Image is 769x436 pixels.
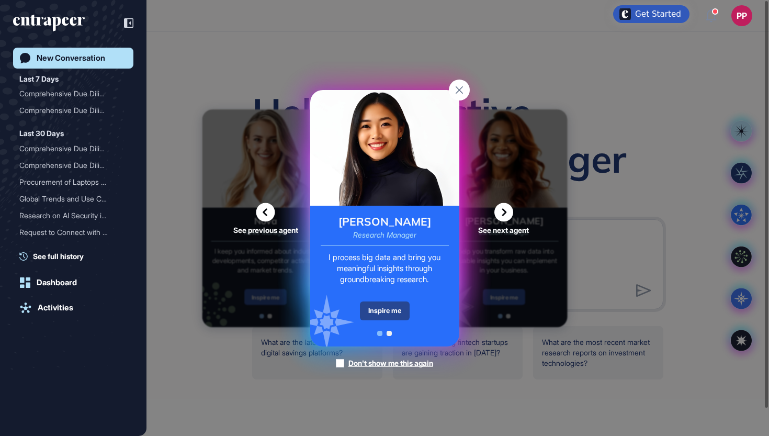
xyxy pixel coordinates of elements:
[310,90,459,206] img: reese-card.png
[19,85,127,102] div: Comprehensive Due Diligence and Competitor Intelligence Report for WeFarm: Market Insights and St...
[19,191,127,207] div: Global Trends and Use Cases of 3D Body Scanning in Retail: Focus on Uniqlo and Potential for Boyn...
[19,224,127,241] div: Request to Connect with Reese
[19,140,119,157] div: Comprehensive Due Diligen...
[13,297,133,318] a: Activities
[19,241,127,258] div: Request to Connect with Reese
[19,224,119,241] div: Request to Connect with R...
[19,157,119,174] div: Comprehensive Due Diligen...
[19,85,119,102] div: Comprehensive Due Diligen...
[233,226,298,233] span: See previous agent
[13,15,85,31] div: entrapeer-logo
[38,303,73,312] div: Activities
[33,251,84,262] span: See full history
[13,272,133,293] a: Dashboard
[19,102,119,119] div: Comprehensive Due Diligen...
[37,278,77,287] div: Dashboard
[19,157,127,174] div: Comprehensive Due Diligence Report for Healysense in AI-Driven Hybrid Solutions
[19,191,119,207] div: Global Trends and Use Cas...
[635,9,681,19] div: Get Started
[348,358,433,368] div: Don't show me this again
[619,8,631,20] img: launcher-image-alternative-text
[19,241,119,258] div: Request to Connect with R...
[19,174,127,191] div: Procurement of Laptops and Cisco Switches for Office Setup
[19,140,127,157] div: Comprehensive Due Diligence and Competitor Intelligence Report for Marsirius in Healthtech
[13,48,133,69] a: New Conversation
[613,5,689,23] div: Open Get Started checklist
[478,226,529,233] span: See next agent
[37,53,105,63] div: New Conversation
[19,207,127,224] div: Research on AI Security in Enterprise Environments: Best Practices for Using Generative AI Tools ...
[353,231,416,239] div: Research Manager
[19,127,64,140] div: Last 30 Days
[19,174,119,191] div: Procurement of Laptops an...
[321,252,449,285] div: I process big data and bring you meaningful insights through groundbreaking research.
[19,102,127,119] div: Comprehensive Due Diligence and Competitor Intelligence Report for Sensed AI in the AI SAR Market
[338,216,431,227] div: [PERSON_NAME]
[731,5,752,26] button: PP
[19,73,59,85] div: Last 7 Days
[19,207,119,224] div: Research on AI Security i...
[19,251,133,262] a: See full history
[360,301,410,320] div: Inspire me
